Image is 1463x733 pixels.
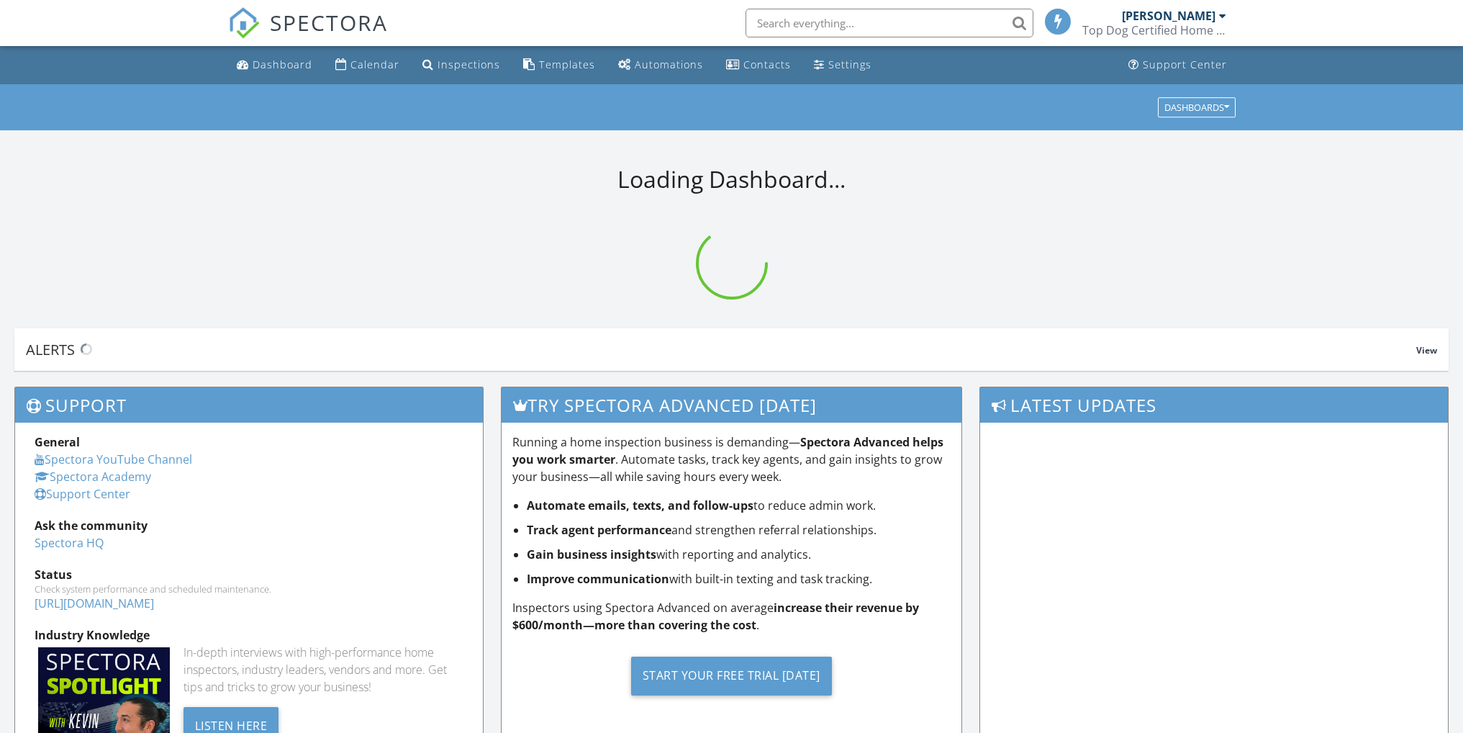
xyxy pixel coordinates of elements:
[746,9,1033,37] input: Search everything...
[527,571,669,587] strong: Improve communication
[502,387,961,423] h3: Try spectora advanced [DATE]
[512,434,943,467] strong: Spectora Advanced helps you work smarter
[15,387,483,423] h3: Support
[1143,58,1227,71] div: Support Center
[720,52,797,78] a: Contacts
[527,498,753,513] strong: Automate emails, texts, and follow-ups
[1122,9,1215,23] div: [PERSON_NAME]
[527,570,950,588] li: with built-in texting and task tracking.
[743,58,791,71] div: Contacts
[512,433,950,485] p: Running a home inspection business is demanding— . Automate tasks, track key agents, and gain ins...
[612,52,709,78] a: Automations (Basic)
[35,486,130,502] a: Support Center
[527,547,656,562] strong: Gain business insights
[517,52,601,78] a: Templates
[1082,23,1226,37] div: Top Dog Certified Home Inspections
[631,657,832,696] div: Start Your Free Trial [DATE]
[828,58,871,71] div: Settings
[539,58,595,71] div: Templates
[35,517,463,534] div: Ask the community
[35,583,463,595] div: Check system performance and scheduled maintenance.
[1416,344,1437,356] span: View
[228,7,260,39] img: The Best Home Inspection Software - Spectora
[527,521,950,539] li: and strengthen referral relationships.
[35,626,463,644] div: Industry Knowledge
[184,644,464,696] div: In-depth interviews with high-performance home inspectors, industry leaders, vendors and more. Ge...
[270,7,388,37] span: SPECTORA
[512,599,950,634] p: Inspectors using Spectora Advanced on average .
[35,434,80,450] strong: General
[527,497,950,514] li: to reduce admin work.
[1158,97,1236,117] button: Dashboards
[417,52,506,78] a: Inspections
[231,52,318,78] a: Dashboard
[35,595,154,611] a: [URL][DOMAIN_NAME]
[35,535,104,551] a: Spectora HQ
[438,58,500,71] div: Inspections
[228,19,388,50] a: SPECTORA
[512,645,950,706] a: Start Your Free Trial [DATE]
[635,58,703,71] div: Automations
[1123,52,1233,78] a: Support Center
[980,387,1448,423] h3: Latest Updates
[512,600,919,633] strong: increase their revenue by $600/month—more than covering the cost
[527,546,950,563] li: with reporting and analytics.
[26,340,1416,359] div: Alerts
[35,451,192,467] a: Spectora YouTube Channel
[330,52,405,78] a: Calendar
[184,717,279,733] a: Listen Here
[35,566,463,583] div: Status
[808,52,877,78] a: Settings
[253,58,312,71] div: Dashboard
[35,469,151,485] a: Spectora Academy
[350,58,399,71] div: Calendar
[527,522,671,538] strong: Track agent performance
[1164,102,1229,112] div: Dashboards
